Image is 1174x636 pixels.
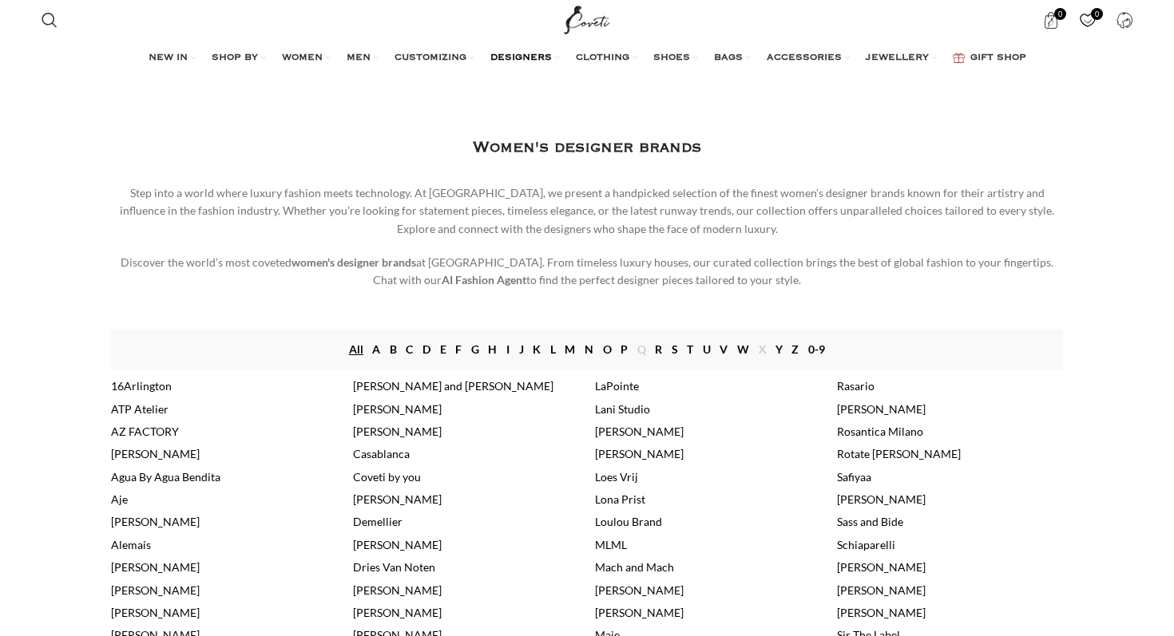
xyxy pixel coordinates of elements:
a: O [603,341,612,358]
span: WOMEN [282,52,323,65]
a: [PERSON_NAME] [595,447,684,460]
a: W [737,341,749,358]
a: 0-9 [808,341,825,358]
a: Safiyaa [837,470,871,484]
a: MEN [347,42,379,74]
span: MEN [347,52,371,65]
a: Z [791,341,799,358]
span: GIFT SHOP [970,52,1026,65]
a: 0 [1034,4,1067,36]
a: F [455,341,462,358]
span: CLOTHING [576,52,629,65]
span: ACCESSORIES [767,52,842,65]
a: [PERSON_NAME] [353,425,442,438]
a: BAGS [714,42,751,74]
a: MLML [595,538,627,551]
a: N [585,341,593,358]
a: GIFT SHOP [953,42,1026,74]
a: [PERSON_NAME] [837,606,926,619]
a: [PERSON_NAME] [595,425,684,438]
img: GiftBag [953,53,965,63]
a: Agua By Agua Bendita [111,470,220,484]
a: K [533,341,541,358]
span: CUSTOMIZING [395,52,466,65]
a: [PERSON_NAME] [111,560,200,574]
a: G [471,341,479,358]
a: [PERSON_NAME] [595,606,684,619]
a: [PERSON_NAME] [595,583,684,597]
a: H [488,341,497,358]
span: SHOP BY [212,52,258,65]
a: Search [34,4,65,36]
a: [PERSON_NAME] [353,492,442,506]
span: JEWELLERY [866,52,929,65]
a: Lani Studio [595,402,650,416]
a: E [440,341,446,358]
a: NEW IN [149,42,196,74]
a: Rosantica Milano [837,425,923,438]
a: Coveti by you [353,470,421,484]
a: D [422,341,430,358]
a: JEWELLERY [866,42,937,74]
a: U [703,341,711,358]
span: BAGS [714,52,743,65]
a: [PERSON_NAME] [837,560,926,574]
a: Dries Van Noten [353,560,435,574]
a: Casablanca [353,447,410,460]
span: DESIGNERS [490,52,552,65]
a: LaPointe [595,379,639,393]
a: R [655,341,662,358]
a: SHOP BY [212,42,266,74]
strong: AI Fashion Agent [442,273,526,286]
a: WOMEN [282,42,331,74]
a: [PERSON_NAME] [353,606,442,619]
span: 0 [1054,8,1066,20]
a: [PERSON_NAME] [837,583,926,597]
a: Sass and Bide [837,515,903,528]
p: Step into a world where luxury fashion meets technology. At [GEOGRAPHIC_DATA], we present a handp... [111,184,1063,238]
a: Lona Prist [595,492,645,506]
a: All [349,341,363,358]
a: AZ FACTORY [111,425,179,438]
a: DESIGNERS [490,42,560,74]
a: C [406,341,413,358]
a: Aje [111,492,128,506]
a: L [550,341,556,358]
a: [PERSON_NAME] [353,402,442,416]
a: 16Arlington [111,379,172,393]
a: [PERSON_NAME] [353,583,442,597]
a: [PERSON_NAME] [837,402,926,416]
a: [PERSON_NAME] [111,583,200,597]
a: [PERSON_NAME] [111,606,200,619]
a: CUSTOMIZING [395,42,474,74]
a: Rasario [837,379,875,393]
a: Schiaparelli [837,538,895,551]
a: Rotate [PERSON_NAME] [837,447,961,460]
a: I [506,341,510,358]
a: Mach and Mach [595,560,674,574]
span: NEW IN [149,52,188,65]
span: 0 [1091,8,1103,20]
a: Y [775,341,783,358]
a: S [672,341,678,358]
a: [PERSON_NAME] [111,515,200,528]
div: My Wishlist [1071,4,1104,36]
a: Loulou Brand [595,515,662,528]
div: Main navigation [34,42,1141,74]
a: Site logo [561,12,614,26]
span: X [759,341,767,358]
span: SHOES [653,52,690,65]
a: CLOTHING [576,42,637,74]
a: Demellier [353,515,403,528]
a: SHOES [653,42,698,74]
p: Discover the world’s most coveted at [GEOGRAPHIC_DATA]. From timeless luxury houses, our curated ... [111,254,1063,290]
a: Loes Vrij [595,470,638,484]
a: [PERSON_NAME] [353,538,442,551]
a: [PERSON_NAME] [111,447,200,460]
a: 0 [1071,4,1104,36]
a: [PERSON_NAME] and [PERSON_NAME] [353,379,553,393]
span: Q [637,341,646,358]
strong: women's designer brands [292,255,416,269]
h1: Women's designer brands [473,136,701,160]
